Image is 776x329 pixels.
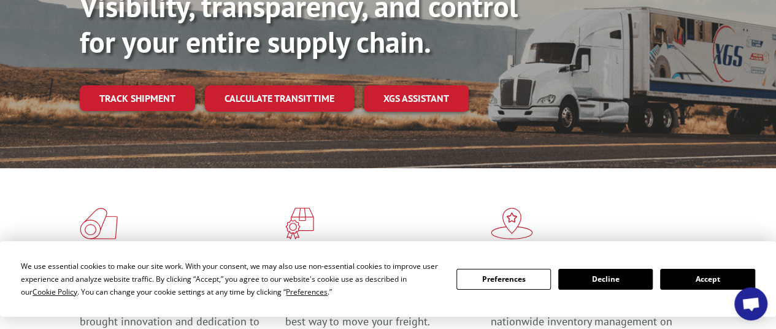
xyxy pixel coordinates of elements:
[21,260,441,298] div: We use essential cookies to make our site work. With your consent, we may also use non-essential ...
[456,269,551,290] button: Preferences
[734,287,767,320] a: Open chat
[205,85,354,112] a: Calculate transit time
[491,207,533,239] img: xgs-icon-flagship-distribution-model-red
[80,207,118,239] img: xgs-icon-total-supply-chain-intelligence-red
[286,287,328,297] span: Preferences
[364,85,469,112] a: XGS ASSISTANT
[33,287,77,297] span: Cookie Policy
[660,269,755,290] button: Accept
[285,207,314,239] img: xgs-icon-focused-on-flooring-red
[558,269,653,290] button: Decline
[80,85,195,111] a: Track shipment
